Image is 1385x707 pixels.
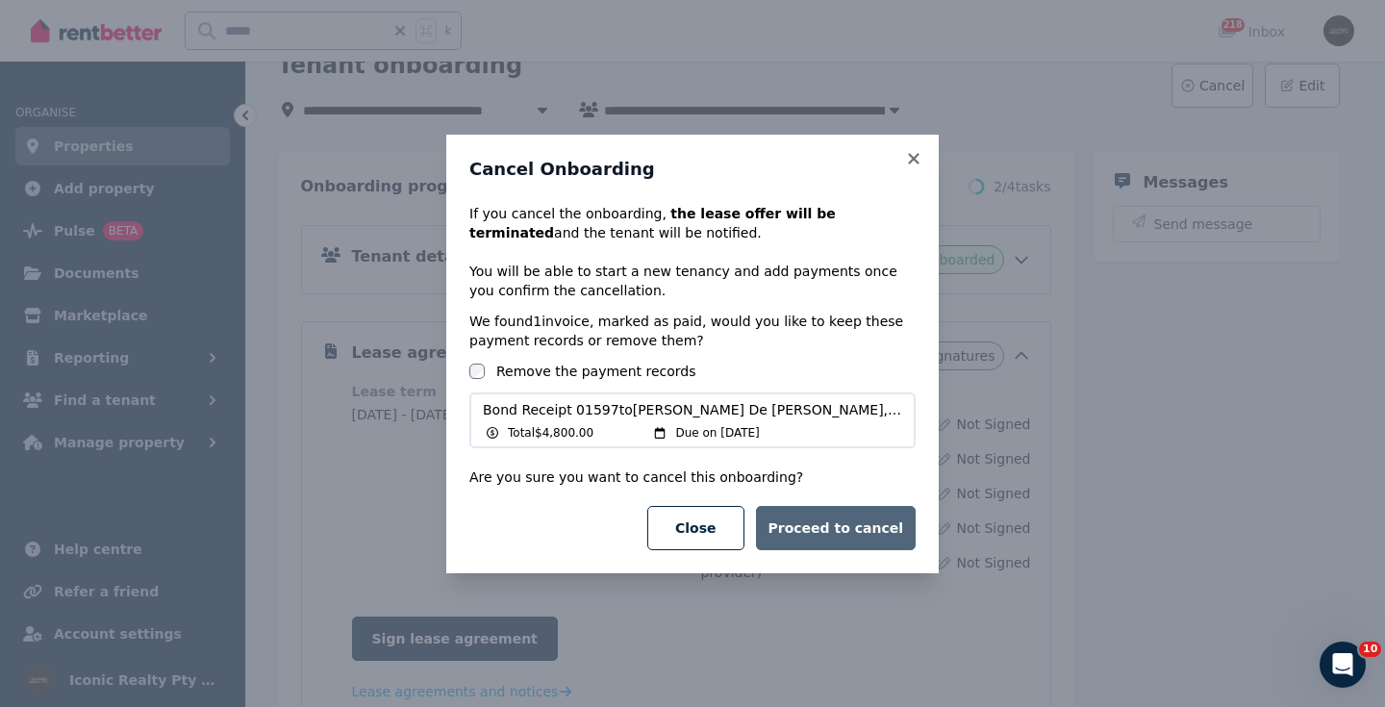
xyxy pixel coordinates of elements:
[469,262,916,300] p: You will be able to start a new tenancy and add payments once you confirm the cancellation.
[469,467,916,487] p: Are you sure you want to cancel this onboarding?
[756,506,916,550] button: Proceed to cancel
[508,425,593,441] span: Total $4,800.00
[469,158,916,181] h3: Cancel Onboarding
[483,400,902,419] span: Bond Receipt 01597 to [PERSON_NAME] De [PERSON_NAME], [PERSON_NAME], [PERSON_NAME] [PERSON_NAME],...
[496,362,696,381] label: Remove the payment records
[1359,642,1381,657] span: 10
[469,204,916,242] p: If you cancel the onboarding, and the tenant will be notified.
[1320,642,1366,688] iframe: Intercom live chat
[647,506,744,550] button: Close
[675,425,759,441] span: Due on [DATE]
[469,312,916,350] p: We found 1 invoice , marked as paid, would you like to keep these payment records or remove them?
